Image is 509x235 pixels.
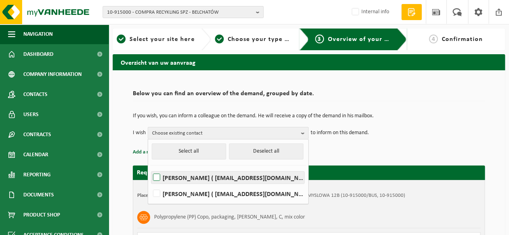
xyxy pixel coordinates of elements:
span: Choose existing contact [152,127,298,139]
label: [PERSON_NAME] ( [EMAIL_ADDRESS][DOMAIN_NAME] ) [151,188,304,200]
h2: Below you can find an overview of the demand, grouped by date. [133,90,485,101]
span: 2 [215,35,224,43]
button: Choose existing contact [148,127,309,139]
span: Contacts [23,84,47,104]
span: 3 [315,35,324,43]
label: [PERSON_NAME] ( [EMAIL_ADDRESS][DOMAIN_NAME] ) [151,172,304,184]
span: Overview of your request [328,36,408,43]
span: Confirmation [442,36,483,43]
button: Select all [152,143,226,159]
button: Deselect all [229,143,303,159]
strong: Placement address: [137,193,180,198]
span: Choose your type of waste and recipient [228,36,355,43]
span: Documents [23,185,54,205]
span: Contracts [23,125,51,145]
button: 10-915000 - COMPRA RECYKLING SPZ - BELCHATÓW [103,6,264,18]
span: Navigation [23,24,53,44]
a: 1Select your site here [117,35,195,44]
span: 4 [429,35,438,43]
span: Calendar [23,145,48,165]
span: Product Shop [23,205,60,225]
span: Users [23,104,39,125]
a: 2Choose your type of waste and recipient [215,35,293,44]
h2: Overzicht van uw aanvraag [113,54,505,70]
button: Add a reference (opt.) [133,147,181,157]
p: If you wish, you can inform a colleague on the demand. He will receive a copy of the demand in hi... [133,113,485,119]
span: Company information [23,64,82,84]
span: 1 [117,35,126,43]
label: Internal info [350,6,389,18]
p: I wish [133,127,146,139]
span: 10-915000 - COMPRA RECYKLING SPZ - BELCHATÓW [107,6,253,18]
span: Select your site here [130,36,194,43]
strong: Request for [DATE] [137,170,188,176]
p: to inform on this demand. [311,127,369,139]
span: Dashboard [23,44,54,64]
span: Reporting [23,165,51,185]
h3: Polypropylene (PP) Copo, packaging, [PERSON_NAME], C, mix color [154,211,305,224]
